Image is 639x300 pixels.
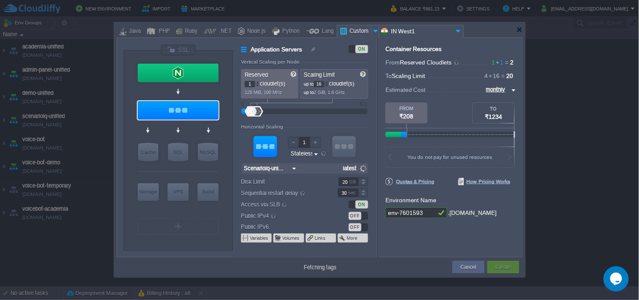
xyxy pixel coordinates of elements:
[488,72,500,79] span: 16
[182,25,198,38] div: Ruby
[356,45,368,53] div: ON
[241,222,326,231] label: Public IPv6
[356,201,368,209] div: ON
[245,78,296,87] p: cloudlet(s)
[138,183,159,201] div: Storage Containers
[168,143,188,161] div: SQL Databases
[496,263,511,271] button: Create
[492,59,495,66] span: 1
[241,211,326,220] label: Public IPv4
[448,207,497,219] div: .[DOMAIN_NAME]
[245,90,282,95] span: 128 MiB, 100 MHz
[126,25,141,38] div: Java
[385,59,400,66] span: From
[304,90,314,95] span: up to
[500,72,507,79] span: =
[485,113,503,120] span: ₹1234
[138,218,219,235] div: Create New Layer
[360,102,367,107] div: 512
[245,72,268,78] span: Reserved
[349,178,358,186] div: GB
[138,64,219,82] div: Load Balancer
[304,81,314,86] span: up to
[385,72,392,79] span: To
[198,183,219,201] div: Build Node
[138,183,159,200] div: Storage
[304,264,337,271] div: Fetching tags
[349,223,361,231] div: OFF
[241,59,302,65] div: Vertical Scaling per Node
[473,106,514,111] div: TO
[504,59,511,66] span: =
[495,59,504,66] span: 1
[347,235,358,241] button: More
[280,25,299,38] div: Python
[282,235,300,241] button: Volumes
[319,25,334,38] div: Lang
[347,25,372,38] div: Custom
[168,183,189,200] div: VPS
[241,124,285,130] div: Horizontal Scaling
[488,72,493,79] span: +
[241,200,326,209] label: Access via SLB
[198,143,218,161] div: NoSQL Databases
[385,85,426,94] span: Estimated Cost
[250,235,269,241] button: Variables
[241,177,326,186] label: Disk Limit
[392,72,425,79] span: Scaling Limit
[485,72,488,79] span: 4
[138,101,219,120] div: Application Servers
[198,183,219,200] div: Build
[156,25,170,38] div: PHP
[400,113,414,120] span: ₹208
[400,59,460,66] span: Reserved Cloudlets
[168,183,189,201] div: Elastic VPS
[385,46,442,52] div: Container Resources
[511,59,514,66] span: 2
[241,102,244,107] div: 0
[458,178,511,185] span: How Pricing Works
[138,143,158,161] div: Cache
[604,266,631,292] iframe: chat widget
[385,178,435,185] span: Quotas & Pricing
[217,25,232,38] div: .NET
[304,78,365,87] p: cloudlet(s)
[241,188,326,198] label: Sequential restart delay
[245,25,266,38] div: Node.js
[507,72,513,79] span: 20
[348,189,358,197] div: sec
[385,106,428,111] div: FROM
[168,143,188,161] div: SQL
[385,197,437,204] label: Environment Name
[349,212,361,220] div: OFF
[315,235,326,241] button: Links
[314,90,345,95] span: 2 GiB, 1.6 GHz
[304,72,335,78] span: Scaling Limit
[495,59,500,66] span: +
[461,263,476,271] button: Cancel
[198,143,218,161] div: NoSQL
